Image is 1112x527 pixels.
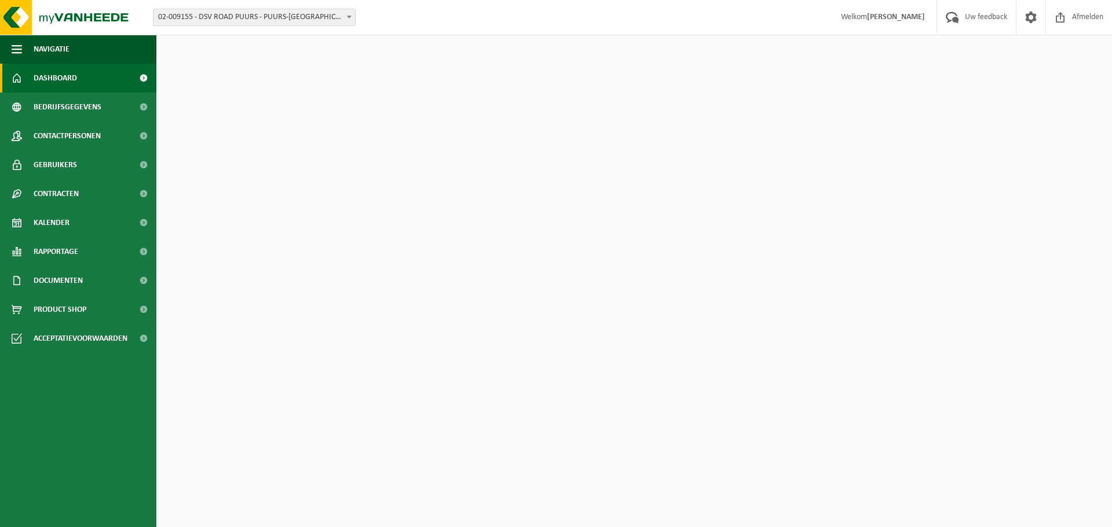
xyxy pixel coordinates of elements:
[34,35,69,64] span: Navigatie
[34,179,79,208] span: Contracten
[34,64,77,93] span: Dashboard
[34,266,83,295] span: Documenten
[34,208,69,237] span: Kalender
[34,295,86,324] span: Product Shop
[34,121,101,150] span: Contactpersonen
[867,13,925,21] strong: [PERSON_NAME]
[34,237,78,266] span: Rapportage
[34,324,127,353] span: Acceptatievoorwaarden
[153,9,356,26] span: 02-009155 - DSV ROAD PUURS - PUURS-SINT-AMANDS
[34,93,101,121] span: Bedrijfsgegevens
[34,150,77,179] span: Gebruikers
[153,9,355,25] span: 02-009155 - DSV ROAD PUURS - PUURS-SINT-AMANDS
